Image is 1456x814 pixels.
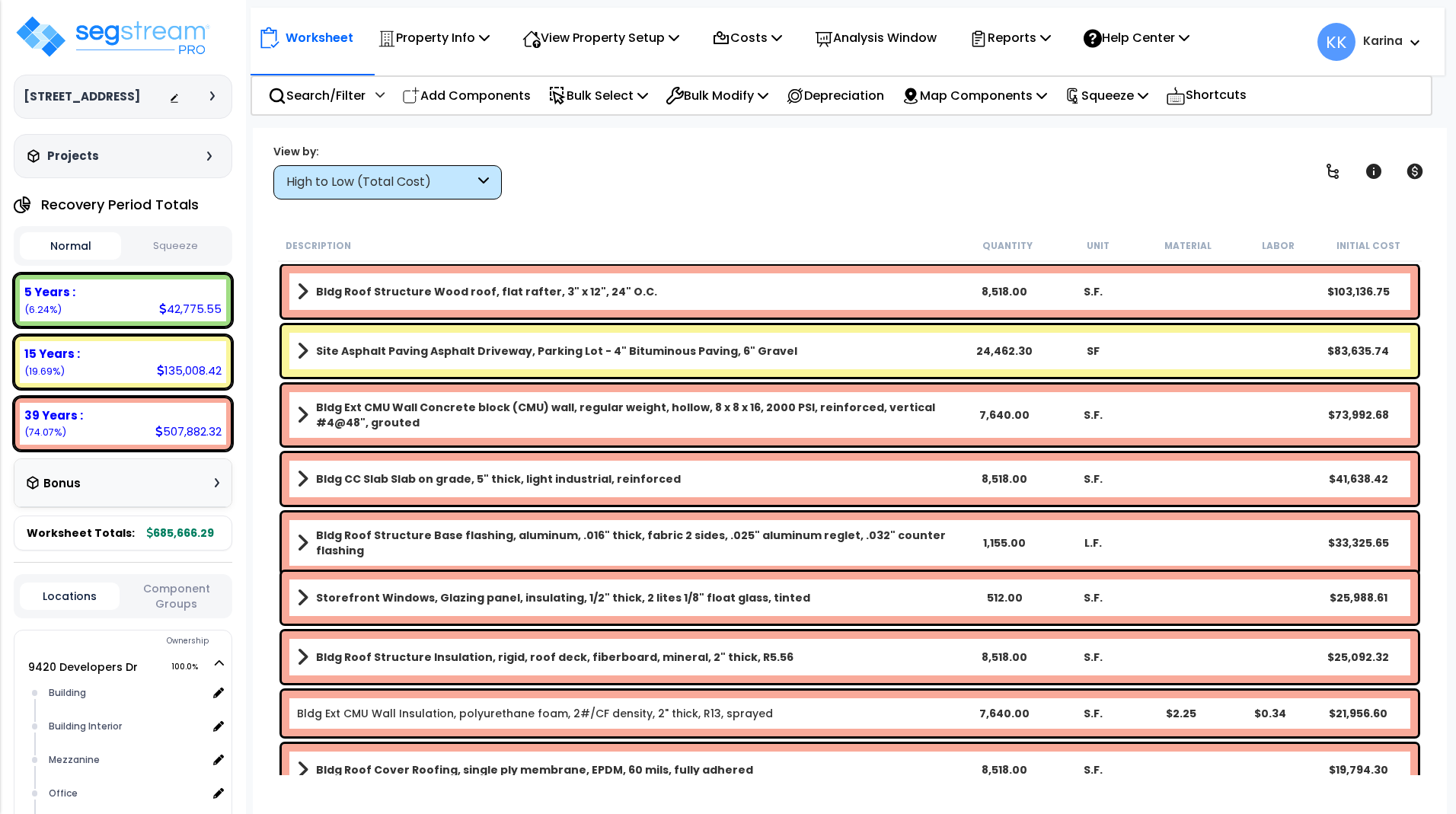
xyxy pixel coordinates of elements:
[1065,85,1148,106] p: Squeeze
[24,346,80,362] b: 15 Years :
[1049,343,1137,359] div: SF
[1314,762,1402,777] div: $19,794.30
[982,240,1033,252] small: Quantity
[155,423,222,439] div: 507,882.32
[316,471,681,487] b: Bldg CC Slab Slab on grade, 5" thick, light industrial, reinforced
[316,284,657,299] b: Bldg Roof Structure Wood roof, flat rafter, 3" x 12", 24" O.C.
[1262,240,1295,252] small: Labor
[297,587,960,608] a: Assembly Title
[1314,407,1402,423] div: $73,992.68
[1314,706,1402,721] div: $21,956.60
[297,281,960,302] a: Assembly Title
[1087,240,1110,252] small: Unit
[1049,590,1137,605] div: S.F.
[45,684,207,702] div: Building
[522,27,679,48] p: View Property Setup
[171,658,212,676] span: 100.0%
[157,362,222,378] div: 135,008.42
[1314,590,1402,605] div: $25,988.61
[1317,23,1355,61] span: KK
[24,365,65,378] small: (19.69%)
[960,762,1049,777] div: 8,518.00
[777,78,892,113] div: Depreciation
[316,343,797,359] b: Site Asphalt Paving Asphalt Driveway, Parking Lot - 4" Bituminous Paving, 6" Gravel
[20,583,120,610] button: Locations
[786,85,884,106] p: Depreciation
[394,78,539,113] div: Add Components
[378,27,490,48] p: Property Info
[969,27,1051,48] p: Reports
[1157,77,1255,114] div: Shortcuts
[297,528,960,558] a: Assembly Title
[960,407,1049,423] div: 7,640.00
[286,240,351,252] small: Description
[316,762,753,777] b: Bldg Roof Cover Roofing, single ply membrane, EPDM, 60 mils, fully adhered
[1164,240,1212,252] small: Material
[1084,27,1189,48] p: Help Center
[1137,706,1225,721] div: $2.25
[297,759,960,780] a: Assembly Title
[1049,471,1137,487] div: S.F.
[286,174,474,191] div: High to Low (Total Cost)
[24,89,140,104] h3: [STREET_ADDRESS]
[960,590,1049,605] div: 512.00
[297,646,960,668] a: Assembly Title
[902,85,1047,106] p: Map Components
[548,85,648,106] p: Bulk Select
[45,632,231,650] div: Ownership
[24,284,75,300] b: 5 Years :
[1314,471,1402,487] div: $41,638.42
[712,27,782,48] p: Costs
[1336,240,1400,252] small: Initial Cost
[316,650,793,665] b: Bldg Roof Structure Insulation, rigid, roof deck, fiberboard, mineral, 2" thick, R5.56
[960,471,1049,487] div: 8,518.00
[45,751,207,769] div: Mezzanine
[24,426,66,439] small: (74.07%)
[1049,706,1137,721] div: S.F.
[45,717,207,736] div: Building Interior
[125,233,226,260] button: Squeeze
[1363,33,1403,49] b: Karina
[127,580,226,612] button: Component Groups
[666,85,768,106] p: Bulk Modify
[45,784,207,803] div: Office
[286,27,353,48] p: Worksheet
[815,27,937,48] p: Analysis Window
[1049,407,1137,423] div: S.F.
[316,590,810,605] b: Storefront Windows, Glazing panel, insulating, 1/2" thick, 2 lites 1/8" float glass, tinted
[27,525,135,541] span: Worksheet Totals:
[297,468,960,490] a: Assembly Title
[297,400,960,430] a: Assembly Title
[316,528,960,558] b: Bldg Roof Structure Base flashing, aluminum, .016" thick, fabric 2 sides, .025" aluminum reglet, ...
[297,340,960,362] a: Assembly Title
[24,303,62,316] small: (6.24%)
[24,407,83,423] b: 39 Years :
[1166,85,1247,107] p: Shortcuts
[1049,762,1137,777] div: S.F.
[316,400,960,430] b: Bldg Ext CMU Wall Concrete block (CMU) wall, regular weight, hollow, 8 x 8 x 16, 2000 PSI, reinfo...
[1314,650,1402,665] div: $25,092.32
[20,232,121,260] button: Normal
[28,659,138,675] a: 9420 Developers Dr 100.0%
[41,197,199,212] h4: Recovery Period Totals
[960,650,1049,665] div: 8,518.00
[43,477,81,490] h3: Bonus
[1314,535,1402,551] div: $33,325.65
[1314,343,1402,359] div: $83,635.74
[1049,284,1137,299] div: S.F.
[402,85,531,106] p: Add Components
[960,535,1049,551] div: 1,155.00
[1049,650,1137,665] div: S.F.
[268,85,366,106] p: Search/Filter
[960,343,1049,359] div: 24,462.30
[47,148,99,164] h3: Projects
[960,284,1049,299] div: 8,518.00
[147,525,214,541] b: 685,666.29
[960,706,1049,721] div: 7,640.00
[159,301,222,317] div: 42,775.55
[1049,535,1137,551] div: L.F.
[1314,284,1402,299] div: $103,136.75
[14,14,212,59] img: logo_pro_r.png
[1225,706,1314,721] div: $0.34
[273,144,502,159] div: View by:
